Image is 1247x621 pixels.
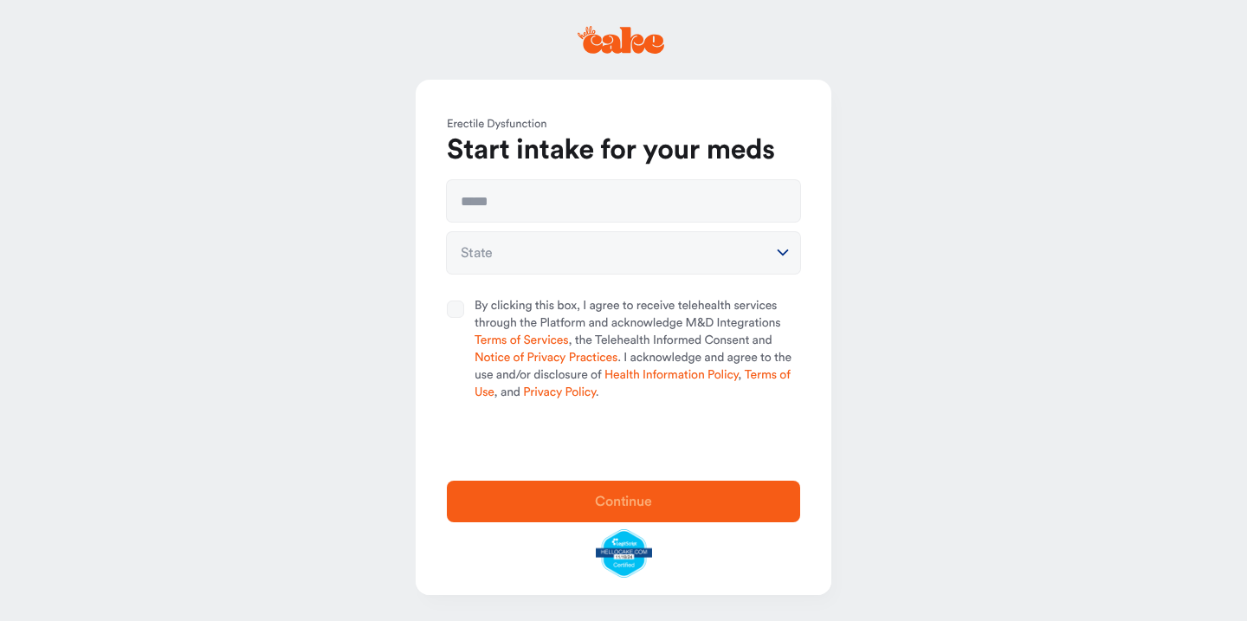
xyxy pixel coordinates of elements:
[447,116,800,133] div: Erectile Dysfunction
[447,133,800,168] h1: Start intake for your meds
[604,369,738,381] a: Health Information Policy
[596,529,652,578] img: legit-script-certified.png
[595,495,652,508] span: Continue
[475,352,617,364] a: Notice of Privacy Practices
[523,386,595,398] a: Privacy Policy
[475,369,791,398] a: Terms of Use
[475,298,800,402] span: By clicking this box, I agree to receive telehealth services through the Platform and acknowledge...
[447,301,464,318] button: By clicking this box, I agree to receive telehealth services through the Platform and acknowledge...
[475,334,568,346] a: Terms of Services
[447,481,800,522] button: Continue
